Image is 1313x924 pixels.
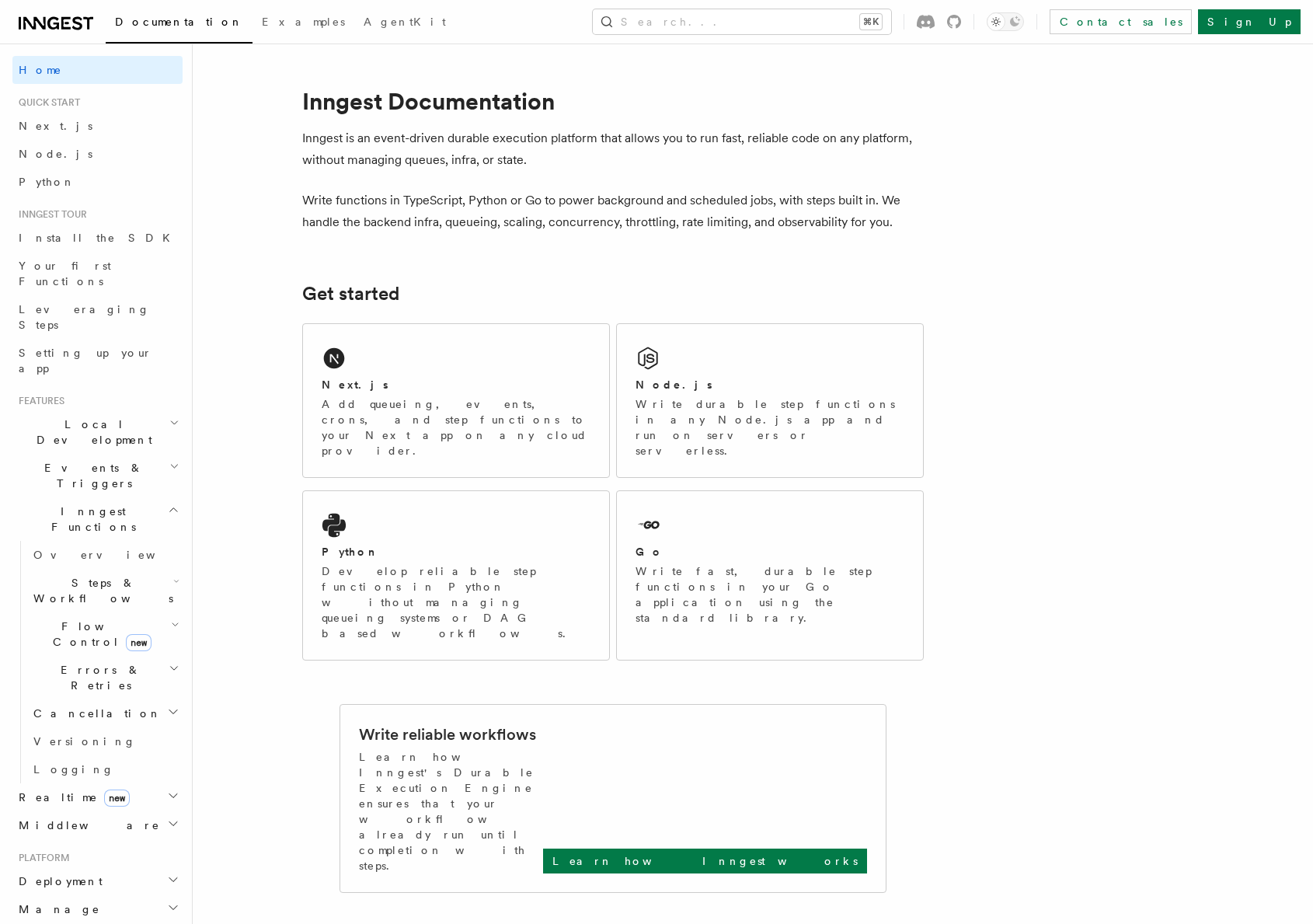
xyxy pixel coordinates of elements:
a: Leveraging Steps [12,295,183,339]
h1: Inngest Documentation [302,87,924,115]
span: Home [19,62,62,78]
h2: Go [636,544,663,560]
span: new [126,634,151,651]
button: Flow Controlnew [27,612,183,656]
span: Next.js [19,120,92,132]
span: Events & Triggers [12,460,169,491]
a: Node.jsWrite durable step functions in any Node.js app and run on servers or serverless. [616,323,924,478]
span: Versioning [33,735,136,748]
a: Sign Up [1198,9,1301,34]
a: AgentKit [354,5,455,42]
p: Learn how Inngest's Durable Execution Engine ensures that your workflow already run until complet... [359,749,543,873]
span: Realtime [12,790,130,805]
span: Node.js [19,148,92,160]
span: Documentation [115,16,243,28]
span: AgentKit [364,16,446,28]
span: Middleware [12,818,160,833]
a: Documentation [106,5,252,44]
a: Get started [302,283,399,305]
span: Manage [12,901,100,917]
span: Quick start [12,96,80,109]
span: Flow Control [27,619,171,650]
h2: Python [322,544,379,560]
a: Setting up your app [12,339,183,382]
span: Install the SDK [19,232,179,244]
button: Events & Triggers [12,454,183,497]
span: Python [19,176,75,188]
h2: Node.js [636,377,712,392]
p: Write functions in TypeScript, Python or Go to power background and scheduled jobs, with steps bu... [302,190,924,233]
button: Realtimenew [12,783,183,811]
a: Contact sales [1050,9,1192,34]
span: Features [12,395,64,407]
span: Your first Functions [19,260,111,288]
a: Your first Functions [12,252,183,295]
p: Write durable step functions in any Node.js app and run on servers or serverless. [636,396,904,459]
a: Home [12,56,183,84]
a: Overview [27,541,183,569]
a: Examples [252,5,354,42]
span: Errors & Retries [27,662,169,693]
a: Learn how Inngest works [543,849,867,873]
span: Logging [33,763,114,776]
span: Setting up your app [19,347,152,375]
p: Inngest is an event-driven durable execution platform that allows you to run fast, reliable code ... [302,127,924,171]
p: Develop reliable step functions in Python without managing queueing systems or DAG based workflows. [322,563,590,641]
button: Errors & Retries [27,656,183,699]
button: Deployment [12,867,183,895]
button: Local Development [12,410,183,454]
button: Steps & Workflows [27,569,183,612]
span: Cancellation [27,706,162,721]
span: Inngest Functions [12,504,168,535]
button: Manage [12,895,183,923]
span: Inngest tour [12,208,87,221]
span: Leveraging Steps [19,303,150,331]
a: Next.jsAdd queueing, events, crons, and step functions to your Next app on any cloud provider. [302,323,610,478]
h2: Next.js [322,377,388,392]
span: Local Development [12,417,169,448]
h2: Write reliable workflows [359,724,536,745]
a: Install the SDK [12,224,183,252]
span: new [104,790,130,807]
p: Write fast, durable step functions in your Go application using the standard library. [636,563,904,626]
button: Middleware [12,811,183,839]
p: Add queueing, events, crons, and step functions to your Next app on any cloud provider. [322,396,590,459]
kbd: ⌘K [860,14,882,30]
span: Deployment [12,873,103,889]
a: GoWrite fast, durable step functions in your Go application using the standard library. [616,490,924,661]
button: Toggle dark mode [987,12,1024,31]
a: Versioning [27,727,183,755]
a: Logging [27,755,183,783]
button: Search...⌘K [593,9,891,34]
a: PythonDevelop reliable step functions in Python without managing queueing systems or DAG based wo... [302,490,610,661]
button: Inngest Functions [12,497,183,541]
a: Next.js [12,112,183,140]
p: Learn how Inngest works [552,853,858,869]
span: Steps & Workflows [27,575,173,606]
a: Python [12,168,183,196]
span: Overview [33,549,193,561]
span: Platform [12,852,70,864]
div: Inngest Functions [12,541,183,783]
span: Examples [262,16,345,28]
a: Node.js [12,140,183,168]
button: Cancellation [27,699,183,727]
